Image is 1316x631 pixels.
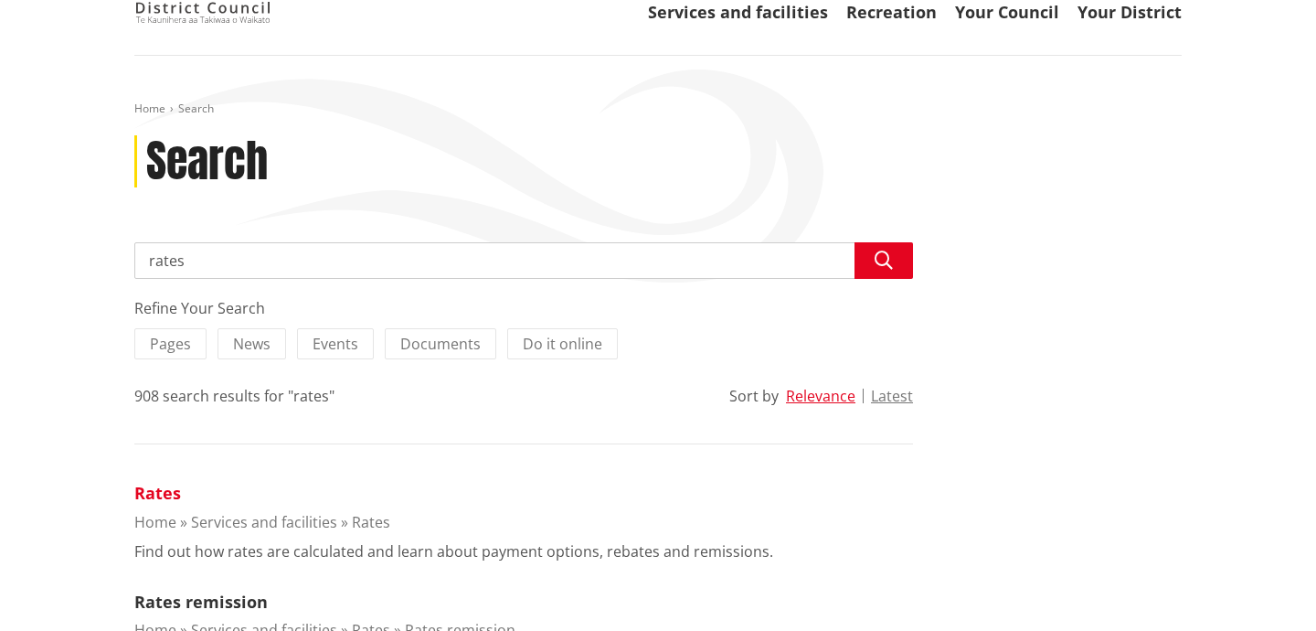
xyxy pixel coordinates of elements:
a: Your Council [955,1,1059,23]
span: Do it online [523,334,602,354]
nav: breadcrumb [134,102,1182,117]
a: Home [134,101,165,116]
a: Your District [1077,1,1182,23]
a: Home [134,512,176,532]
span: Search [178,101,214,116]
iframe: Messenger Launcher [1232,554,1298,620]
div: 908 search results for "rates" [134,385,334,407]
span: Events [313,334,358,354]
div: Refine Your Search [134,297,913,319]
span: Pages [150,334,191,354]
span: Documents [400,334,481,354]
a: Rates remission [134,591,268,613]
a: Services and facilities [648,1,828,23]
h1: Search [146,135,268,188]
input: Search input [134,242,913,279]
a: Rates [352,512,390,532]
div: Sort by [729,385,779,407]
span: News [233,334,271,354]
a: Services and facilities [191,512,337,532]
a: Recreation [846,1,937,23]
button: Latest [871,388,913,404]
button: Relevance [786,388,855,404]
p: Find out how rates are calculated and learn about payment options, rebates and remissions. [134,540,773,562]
a: Rates [134,482,181,504]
